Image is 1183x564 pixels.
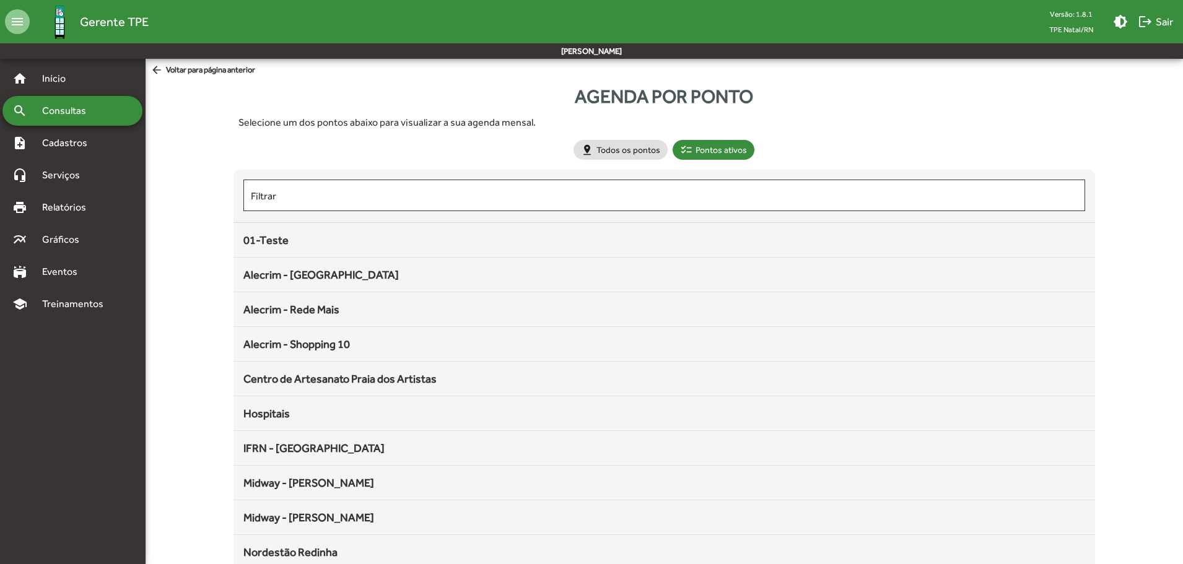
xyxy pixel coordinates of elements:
span: Eventos [35,264,94,279]
img: Logo [40,2,80,42]
span: Sair [1138,11,1173,33]
button: Sair [1133,11,1178,33]
mat-icon: logout [1138,14,1153,29]
mat-chip: Pontos ativos [673,140,754,160]
mat-icon: home [12,71,27,86]
mat-icon: menu [5,9,30,34]
div: Versão: 1.8.1 [1039,6,1103,22]
span: Serviços [35,168,97,183]
span: Alecrim - Rede Mais [243,303,339,316]
a: Gerente TPE [30,2,149,42]
span: Relatórios [35,200,102,215]
span: Cadastros [35,136,103,150]
mat-icon: note_add [12,136,27,150]
mat-icon: headset_mic [12,168,27,183]
span: IFRN - [GEOGRAPHIC_DATA] [243,441,385,454]
span: Centro de Artesanato Praia dos Artistas [243,372,437,385]
span: Midway - [PERSON_NAME] [243,511,374,524]
span: Consultas [35,103,102,118]
span: Treinamentos [35,297,118,311]
mat-icon: checklist [680,144,692,156]
span: 01-Teste [243,233,289,246]
div: Agenda por ponto [234,82,1096,110]
mat-icon: brightness_medium [1113,14,1128,29]
span: Início [35,71,84,86]
mat-chip: Todos os pontos [574,140,668,160]
span: Alecrim - Shopping 10 [243,337,350,350]
span: Hospitais [243,407,290,420]
div: Selecione um dos pontos abaixo para visualizar a sua agenda mensal. [238,115,1091,130]
mat-icon: pin_drop [581,144,593,156]
span: Gráficos [35,232,96,247]
mat-icon: multiline_chart [12,232,27,247]
mat-icon: search [12,103,27,118]
span: Voltar para página anterior [151,64,255,77]
mat-icon: arrow_back [151,64,166,77]
mat-icon: print [12,200,27,215]
span: Midway - [PERSON_NAME] [243,476,374,489]
mat-icon: stadium [12,264,27,279]
span: Nordestão Redinha [243,545,338,558]
mat-icon: school [12,297,27,311]
span: Gerente TPE [80,12,149,32]
span: Alecrim - [GEOGRAPHIC_DATA] [243,268,399,281]
span: TPE Natal/RN [1039,22,1103,37]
